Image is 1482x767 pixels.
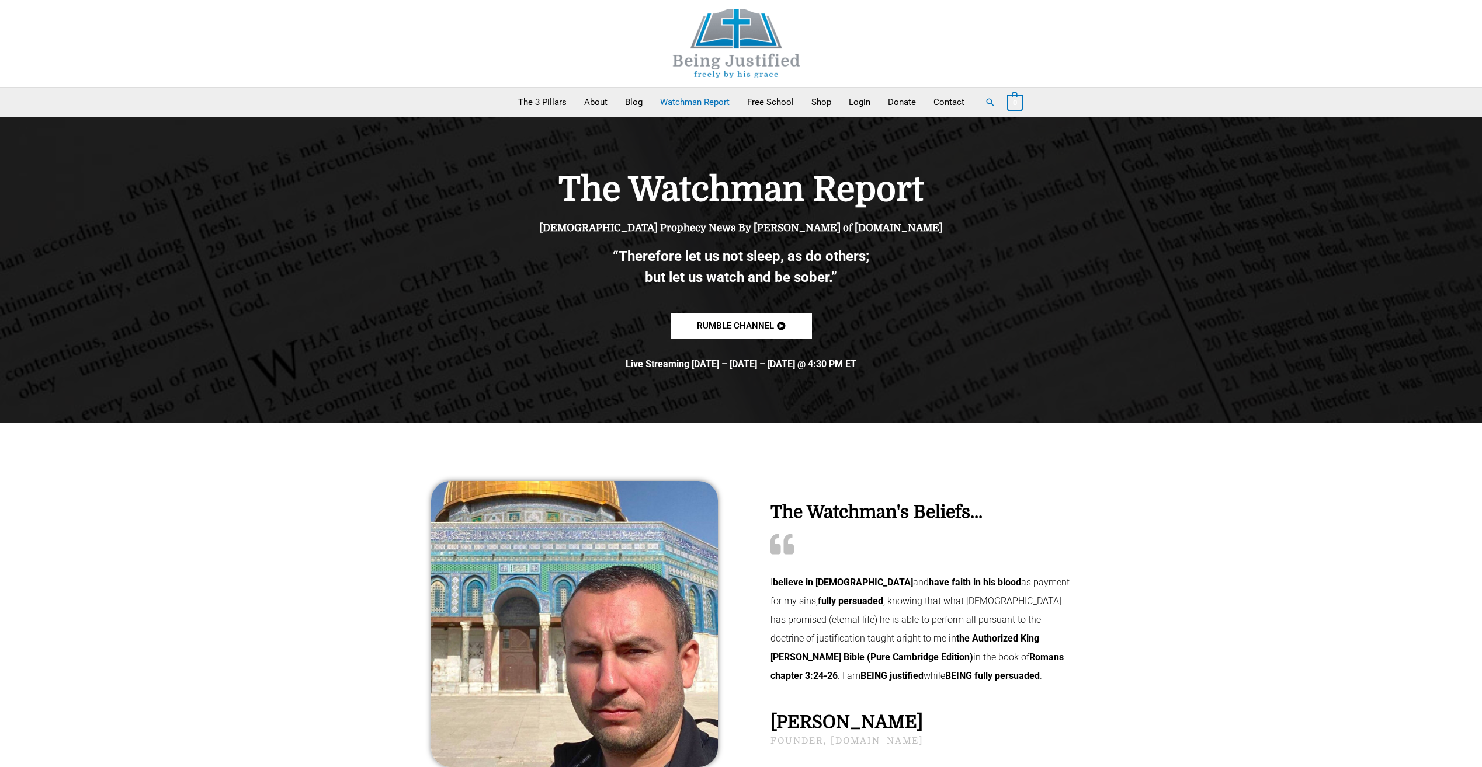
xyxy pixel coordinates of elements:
span: 0 [1013,98,1017,107]
a: Free School [738,88,803,117]
a: Login [840,88,879,117]
b: believe in [DEMOGRAPHIC_DATA] [773,577,913,588]
a: Search button [985,97,995,107]
a: Blog [616,88,651,117]
span: Rumble channel [697,322,774,330]
b: Romans chapter 3:24-26 [770,651,1064,681]
a: Donate [879,88,925,117]
b: Live Streaming [DATE] – [DATE] – [DATE] @ 4:30 PM ET [626,358,856,369]
b: the Authorized King [PERSON_NAME] Bible (Pure Cambridge Edition) [770,633,1039,663]
nav: Primary Site Navigation [509,88,973,117]
a: About [575,88,616,117]
h4: [DEMOGRAPHIC_DATA] Prophecy News By [PERSON_NAME] of [DOMAIN_NAME] [496,222,987,234]
a: Contact [925,88,973,117]
img: Being Justified [649,9,824,78]
h1: The Watchman Report [496,170,987,211]
h2: founder, [DOMAIN_NAME] [770,737,1074,745]
b: BEING justified [860,670,924,681]
b: have faith in his blood [929,577,1021,588]
a: Watchman Report [651,88,738,117]
a: View Shopping Cart, empty [1007,97,1023,107]
a: Rumble channel [671,313,812,339]
b: fully persuaded [818,595,883,606]
b: but let us watch and be sober.” [645,269,837,285]
a: Shop [803,88,840,117]
b: BEING fully persuaded [945,670,1040,681]
b: “Therefore let us not sleep, as do others; [613,248,869,264]
h2: The Watchman's Beliefs... [770,503,1074,521]
h2: [PERSON_NAME] [770,713,1074,731]
a: The 3 Pillars [509,88,575,117]
p: I and as payment for my sins, , knowing that what [DEMOGRAPHIC_DATA] has promised (eternal life) ... [770,573,1074,685]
